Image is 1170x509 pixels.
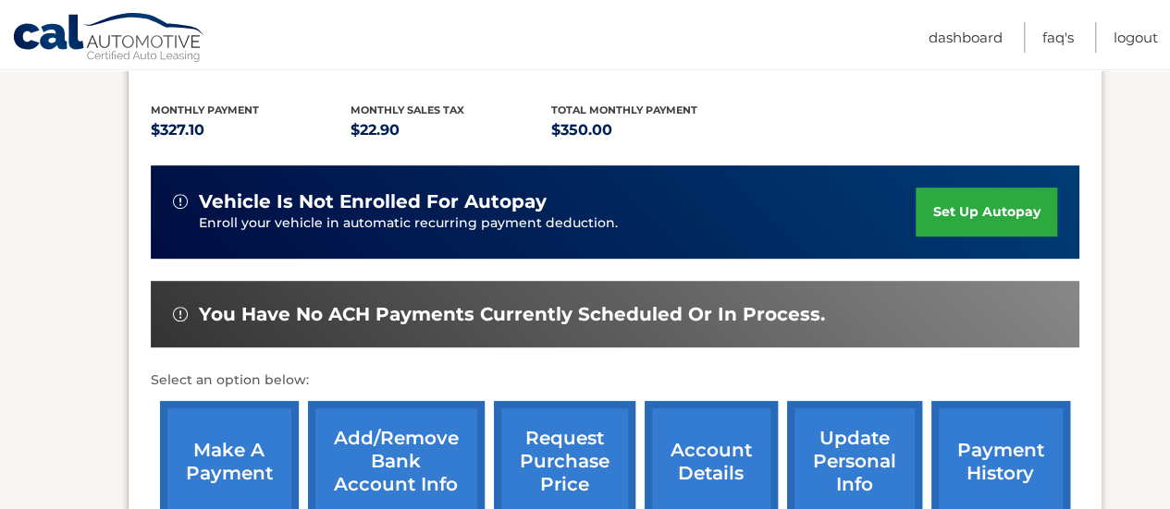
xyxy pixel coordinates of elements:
[929,22,1003,53] a: Dashboard
[1114,22,1158,53] a: Logout
[173,307,188,321] img: alert-white.svg
[551,117,752,143] p: $350.00
[551,103,697,116] span: Total Monthly Payment
[199,190,547,213] span: vehicle is not enrolled for autopay
[151,370,1079,392] p: Select an option below:
[199,213,917,234] p: Enroll your vehicle in automatic recurring payment deduction.
[12,12,206,66] a: Cal Automotive
[151,103,259,116] span: Monthly Payment
[351,103,464,116] span: Monthly sales Tax
[151,117,351,143] p: $327.10
[173,194,188,209] img: alert-white.svg
[199,303,825,326] span: You have no ACH payments currently scheduled or in process.
[351,117,551,143] p: $22.90
[1042,22,1074,53] a: FAQ's
[916,188,1056,236] a: set up autopay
